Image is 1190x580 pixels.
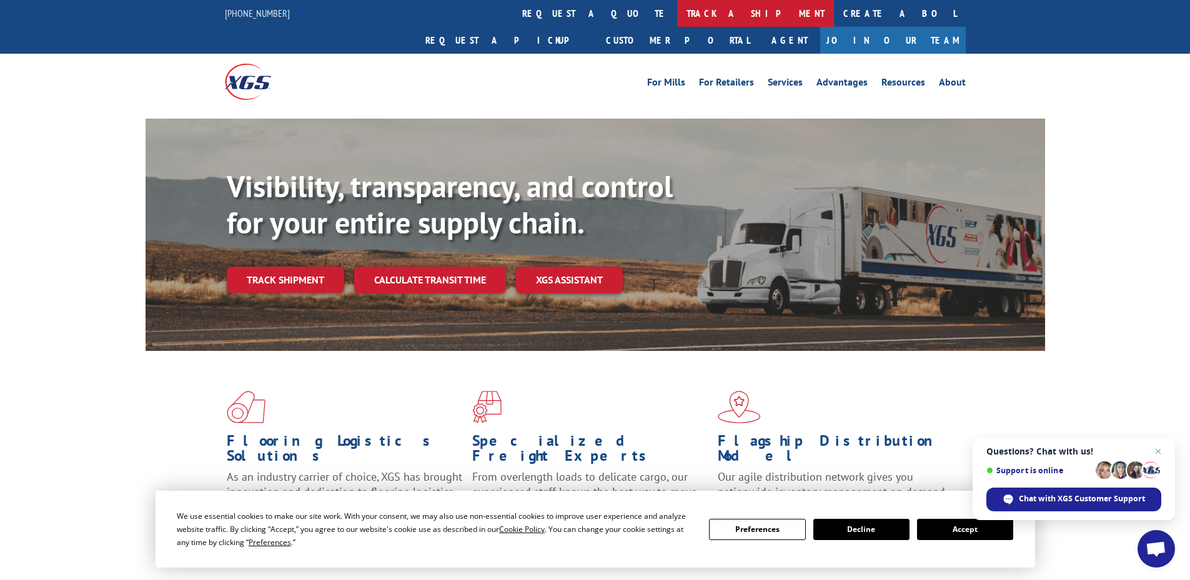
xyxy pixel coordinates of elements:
[177,509,694,549] div: We use essential cookies to make our site work. With your consent, we may also use non-essential ...
[768,77,803,91] a: Services
[647,77,685,91] a: For Mills
[225,7,290,19] a: [PHONE_NUMBER]
[227,167,673,242] b: Visibility, transparency, and control for your entire supply chain.
[986,446,1161,456] span: Questions? Chat with us!
[354,267,506,293] a: Calculate transit time
[881,77,925,91] a: Resources
[816,77,868,91] a: Advantages
[499,524,545,534] span: Cookie Policy
[597,27,759,54] a: Customer Portal
[986,488,1161,511] div: Chat with XGS Customer Support
[227,433,463,469] h1: Flooring Logistics Solutions
[249,537,291,548] span: Preferences
[472,469,708,525] p: From overlength loads to delicate cargo, our experienced staff knows the best way to move your fr...
[1151,444,1166,459] span: Close chat
[939,77,966,91] a: About
[1138,530,1175,568] div: Open chat
[813,519,910,540] button: Decline
[759,27,820,54] a: Agent
[227,391,265,423] img: xgs-icon-total-supply-chain-intelligence-red
[820,27,966,54] a: Join Our Team
[917,519,1013,540] button: Accept
[986,466,1091,475] span: Support is online
[1019,493,1145,504] span: Chat with XGS Customer Support
[416,27,597,54] a: Request a pickup
[718,469,948,499] span: Our agile distribution network gives you nationwide inventory management on demand.
[227,469,462,514] span: As an industry carrier of choice, XGS has brought innovation and dedication to flooring logistics...
[516,267,623,293] a: XGS ASSISTANT
[472,391,502,423] img: xgs-icon-focused-on-flooring-red
[156,491,1035,568] div: Cookie Consent Prompt
[699,77,754,91] a: For Retailers
[472,433,708,469] h1: Specialized Freight Experts
[718,391,761,423] img: xgs-icon-flagship-distribution-model-red
[227,267,344,293] a: Track shipment
[718,433,954,469] h1: Flagship Distribution Model
[709,519,805,540] button: Preferences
